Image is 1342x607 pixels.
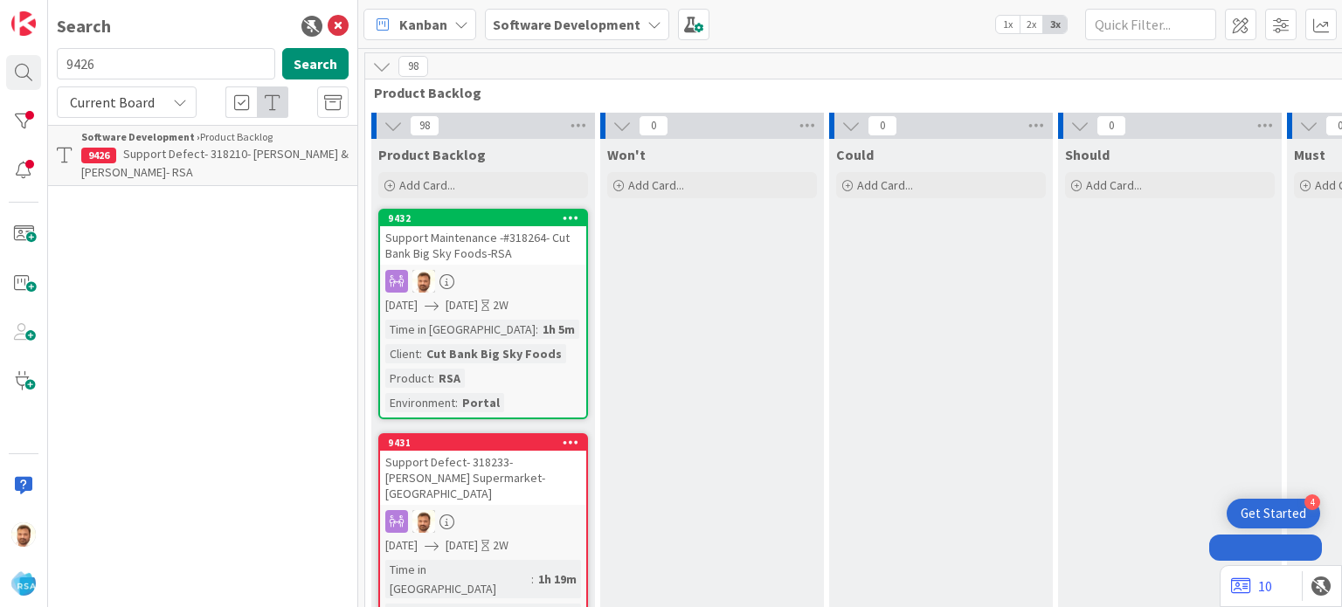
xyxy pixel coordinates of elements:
div: 9426 [81,148,116,163]
div: Product Backlog [81,129,349,145]
span: Product Backlog [378,146,486,163]
span: Support Defect- 318210- [PERSON_NAME] & [PERSON_NAME]- RSA [81,146,349,180]
span: 0 [868,115,897,136]
span: Won't [607,146,646,163]
a: 10 [1231,576,1272,597]
span: 98 [410,115,439,136]
div: Portal [458,393,504,412]
span: 0 [639,115,668,136]
span: 0 [1096,115,1126,136]
div: 9431 [380,435,586,451]
span: Add Card... [399,177,455,193]
div: 2W [493,296,508,314]
span: Could [836,146,874,163]
span: Current Board [70,93,155,111]
div: AS [380,510,586,533]
img: Visit kanbanzone.com [11,11,36,36]
div: Open Get Started checklist, remaining modules: 4 [1227,499,1320,528]
span: Add Card... [1086,177,1142,193]
div: 9432 [388,212,586,224]
div: RSA [434,369,465,388]
span: Kanban [399,14,447,35]
input: Quick Filter... [1085,9,1216,40]
span: Should [1065,146,1110,163]
div: Time in [GEOGRAPHIC_DATA] [385,320,536,339]
div: Time in [GEOGRAPHIC_DATA] [385,560,531,598]
div: Client [385,344,419,363]
div: 9432 [380,210,586,226]
div: 1h 5m [538,320,579,339]
div: 9431 [388,437,586,449]
div: Product [385,369,432,388]
span: 2x [1020,16,1043,33]
span: 1x [996,16,1020,33]
div: Cut Bank Big Sky Foods [422,344,566,363]
div: 2W [493,536,508,555]
div: 9432Support Maintenance -#318264- Cut Bank Big Sky Foods-RSA [380,210,586,265]
div: Support Defect- 318233- [PERSON_NAME] Supermarket- [GEOGRAPHIC_DATA] [380,451,586,505]
span: : [455,393,458,412]
span: [DATE] [446,536,478,555]
div: Search [57,13,111,39]
img: avatar [11,571,36,596]
div: 9431Support Defect- 318233- [PERSON_NAME] Supermarket- [GEOGRAPHIC_DATA] [380,435,586,505]
span: : [531,569,534,589]
b: Software Development [493,16,640,33]
b: Software Development › [81,130,200,143]
button: Search [282,48,349,79]
span: 98 [398,56,428,77]
img: AS [11,522,36,547]
div: 4 [1304,494,1320,510]
span: Must [1294,146,1325,163]
span: : [432,369,434,388]
span: 3x [1043,16,1067,33]
span: : [419,344,422,363]
div: Get Started [1241,505,1306,522]
div: AS [380,270,586,293]
img: AS [412,510,435,533]
span: [DATE] [385,296,418,314]
input: Search for title... [57,48,275,79]
span: Add Card... [857,177,913,193]
a: Software Development ›Product Backlog9426Support Defect- 318210- [PERSON_NAME] & [PERSON_NAME]- RSA [48,125,357,186]
span: : [536,320,538,339]
span: Add Card... [628,177,684,193]
div: Support Maintenance -#318264- Cut Bank Big Sky Foods-RSA [380,226,586,265]
img: AS [412,270,435,293]
span: [DATE] [446,296,478,314]
span: [DATE] [385,536,418,555]
div: Environment [385,393,455,412]
div: 1h 19m [534,569,581,589]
